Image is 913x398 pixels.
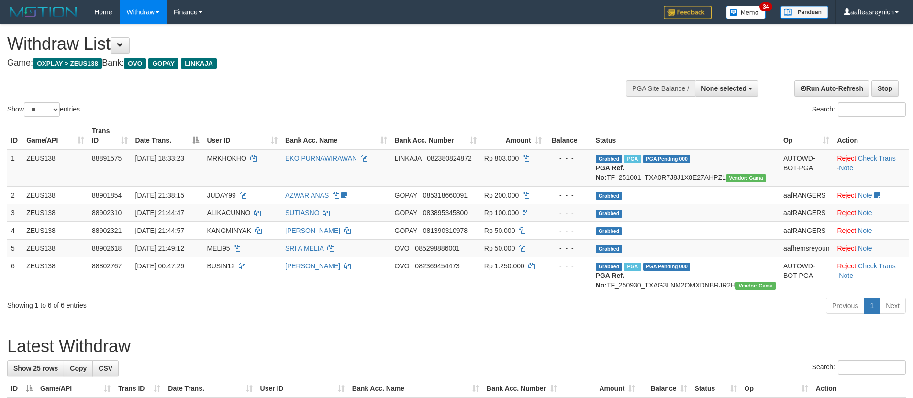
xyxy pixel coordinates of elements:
th: Bank Acc. Name: activate to sort column ascending [348,380,483,398]
span: ALIKACUNNO [207,209,250,217]
span: [DATE] 21:38:15 [135,191,184,199]
a: [PERSON_NAME] [285,227,340,234]
td: aafRANGERS [779,221,834,239]
td: · [833,204,909,221]
th: Status: activate to sort column ascending [691,380,741,398]
img: Button%20Memo.svg [726,6,766,19]
span: 88902321 [92,227,122,234]
th: Game/API: activate to sort column ascending [36,380,114,398]
span: Grabbed [596,245,623,253]
span: Copy 085298886001 to clipboard [415,244,459,252]
a: 1 [864,298,880,314]
th: Date Trans.: activate to sort column descending [132,122,203,149]
td: · [833,221,909,239]
span: [DATE] 21:44:57 [135,227,184,234]
a: Reject [837,227,856,234]
th: Op: activate to sort column ascending [741,380,812,398]
a: Note [839,272,853,279]
a: Note [858,191,872,199]
img: panduan.png [780,6,828,19]
button: None selected [695,80,758,97]
th: Op: activate to sort column ascending [779,122,834,149]
span: JUDAY99 [207,191,235,199]
a: EKO PURNAWIRAWAN [285,155,357,162]
th: Bank Acc. Number: activate to sort column ascending [391,122,480,149]
th: Balance: activate to sort column ascending [639,380,690,398]
td: 6 [7,257,22,294]
th: Action [833,122,909,149]
div: - - - [549,190,588,200]
td: aafhemsreyoun [779,239,834,257]
span: Vendor URL: https://trx31.1velocity.biz [735,282,776,290]
img: MOTION_logo.png [7,5,80,19]
span: MRKHOKHO [207,155,246,162]
b: PGA Ref. No: [596,164,624,181]
td: ZEUS138 [22,204,88,221]
th: User ID: activate to sort column ascending [203,122,281,149]
a: CSV [92,360,119,376]
td: · · [833,257,909,294]
span: Rp 803.000 [484,155,519,162]
th: Action [812,380,906,398]
th: Game/API: activate to sort column ascending [22,122,88,149]
th: ID: activate to sort column descending [7,380,36,398]
th: Date Trans.: activate to sort column ascending [164,380,256,398]
span: [DATE] 00:47:29 [135,262,184,270]
td: TF_251001_TXA0R7J8J1X8E27AHPZ1 [592,149,779,187]
td: 2 [7,186,22,204]
select: Showentries [24,102,60,117]
th: Status [592,122,779,149]
a: Copy [64,360,93,376]
span: LINKAJA [395,155,422,162]
th: Trans ID: activate to sort column ascending [114,380,164,398]
th: Amount: activate to sort column ascending [480,122,546,149]
span: LINKAJA [181,58,217,69]
td: ZEUS138 [22,149,88,187]
td: ZEUS138 [22,257,88,294]
span: PGA Pending [643,263,691,271]
span: 88802767 [92,262,122,270]
span: Rp 100.000 [484,209,519,217]
span: GOPAY [395,227,417,234]
label: Search: [812,360,906,375]
b: PGA Ref. No: [596,272,624,289]
span: Rp 200.000 [484,191,519,199]
span: [DATE] 21:49:12 [135,244,184,252]
th: Amount: activate to sort column ascending [561,380,639,398]
td: 4 [7,221,22,239]
span: 34 [759,2,772,11]
th: Trans ID: activate to sort column ascending [88,122,131,149]
a: Note [858,227,872,234]
td: 5 [7,239,22,257]
th: Balance [546,122,592,149]
span: Copy 081390310978 to clipboard [423,227,468,234]
span: Grabbed [596,155,623,163]
span: Show 25 rows [13,365,58,372]
th: User ID: activate to sort column ascending [256,380,348,398]
a: Reject [837,155,856,162]
td: 1 [7,149,22,187]
input: Search: [838,360,906,375]
span: CSV [99,365,112,372]
a: Show 25 rows [7,360,64,376]
span: Copy 082369454473 to clipboard [415,262,459,270]
div: - - - [549,261,588,271]
input: Search: [838,102,906,117]
a: Stop [871,80,899,97]
th: Bank Acc. Number: activate to sort column ascending [483,380,561,398]
td: ZEUS138 [22,221,88,239]
td: TF_250930_TXAG3LNM2OMXDNBRJR2H [592,257,779,294]
span: 88901854 [92,191,122,199]
span: Copy 082380824872 to clipboard [427,155,471,162]
a: Reject [837,244,856,252]
span: KANGMINYAK [207,227,251,234]
span: Copy 085318660091 to clipboard [423,191,468,199]
span: Rp 1.250.000 [484,262,524,270]
a: Reject [837,191,856,199]
td: aafRANGERS [779,186,834,204]
a: Note [858,244,872,252]
span: Copy [70,365,87,372]
span: None selected [701,85,746,92]
td: · [833,186,909,204]
td: · · [833,149,909,187]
